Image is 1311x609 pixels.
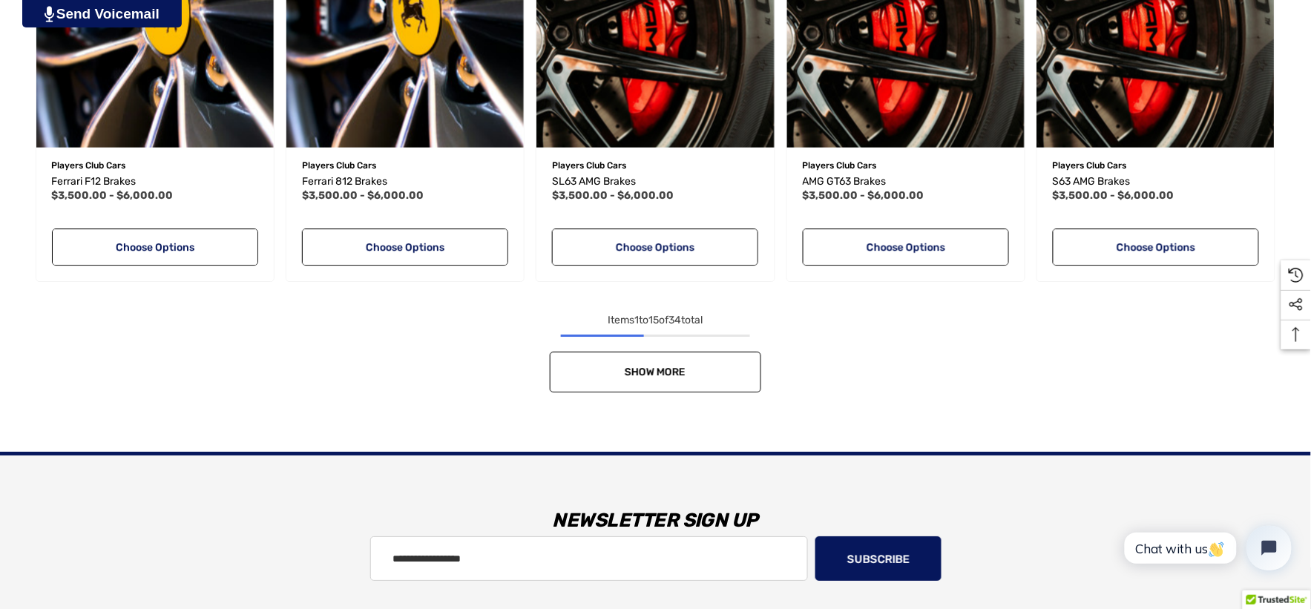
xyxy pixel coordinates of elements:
[52,173,258,191] a: Ferrari F12 Brakes,Price range from $3,500.00 to $6,000.00
[803,175,887,188] span: AMG GT63 Brakes
[1053,189,1174,202] span: $3,500.00 - $6,000.00
[635,314,640,326] span: 1
[552,156,758,175] p: Players Club Cars
[1281,327,1311,342] svg: Top
[302,173,508,191] a: Ferrari 812 Brakes,Price range from $3,500.00 to $6,000.00
[669,314,682,326] span: 34
[803,173,1009,191] a: AMG GT63 Brakes,Price range from $3,500.00 to $6,000.00
[302,189,424,202] span: $3,500.00 - $6,000.00
[302,228,508,266] a: Choose Options
[30,312,1281,329] div: Items to of total
[550,352,761,392] a: Show More
[803,228,1009,266] a: Choose Options
[1053,175,1131,188] span: S63 AMG Brakes
[1053,228,1259,266] a: Choose Options
[552,228,758,266] a: Choose Options
[302,175,387,188] span: Ferrari 812 Brakes
[815,536,942,581] button: Subscribe
[52,175,137,188] span: Ferrari F12 Brakes
[52,156,258,175] p: Players Club Cars
[552,189,674,202] span: $3,500.00 - $6,000.00
[552,173,758,191] a: SL63 AMG Brakes,Price range from $3,500.00 to $6,000.00
[52,189,174,202] span: $3,500.00 - $6,000.00
[52,228,258,266] a: Choose Options
[1289,297,1304,312] svg: Social Media
[1108,513,1304,583] iframe: Tidio Chat
[803,156,1009,175] p: Players Club Cars
[30,312,1281,392] nav: pagination
[1289,268,1304,283] svg: Recently Viewed
[19,498,1292,543] h3: Newsletter Sign Up
[552,175,636,188] span: SL63 AMG Brakes
[1053,173,1259,191] a: S63 AMG Brakes,Price range from $3,500.00 to $6,000.00
[302,156,508,175] p: Players Club Cars
[803,189,924,202] span: $3,500.00 - $6,000.00
[649,314,660,326] span: 15
[625,366,686,378] span: Show More
[1053,156,1259,175] p: Players Club Cars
